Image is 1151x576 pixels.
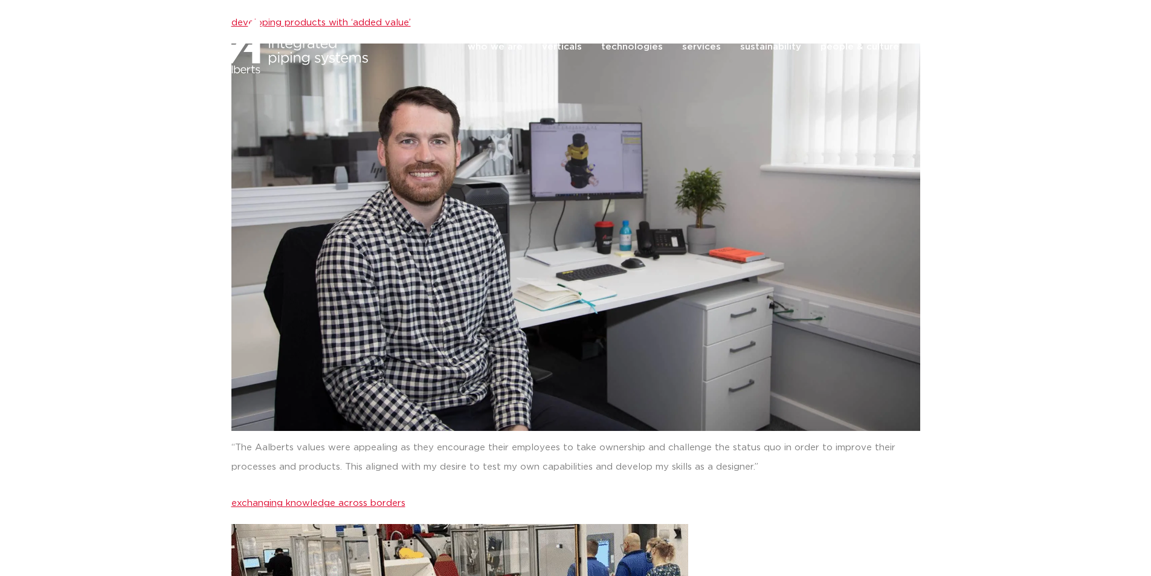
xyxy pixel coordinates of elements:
a: verticals [542,22,582,71]
p: “The Aalberts values were appealing as they encourage their employees to take ownership and chall... [231,438,920,477]
a: people & culture [821,22,899,71]
a: technologies [601,22,663,71]
a: exchanging knowledge across borders [231,499,405,508]
nav: Menu [468,22,899,71]
a: sustainability [740,22,801,71]
a: who we are [468,22,523,71]
a: services [682,22,721,71]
